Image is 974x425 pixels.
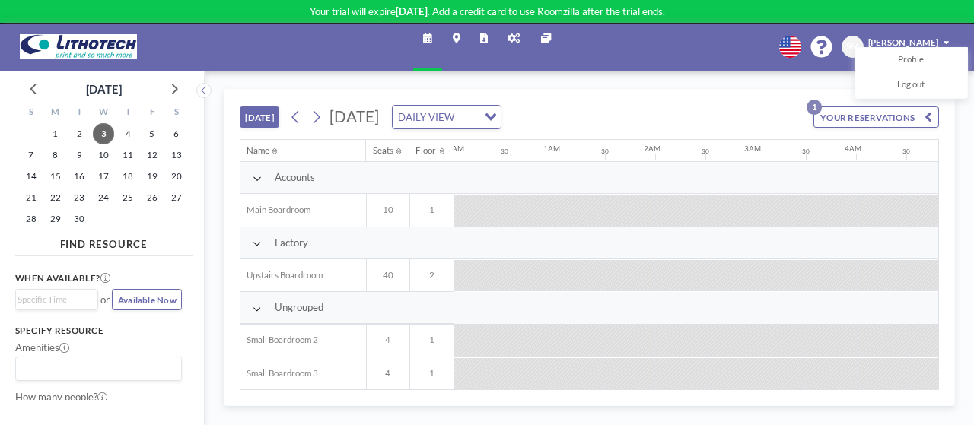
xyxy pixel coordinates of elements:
div: Seats [373,145,393,156]
a: Profile [855,48,967,73]
div: 30 [902,147,910,155]
div: W [91,103,116,123]
div: 4AM [845,144,861,153]
div: T [116,103,140,123]
div: Search for option [16,357,182,380]
span: 1 [410,368,454,379]
span: Thursday, September 18, 2025 [117,166,138,187]
span: Wednesday, September 24, 2025 [93,187,114,208]
span: Friday, September 5, 2025 [142,123,163,144]
span: 1 [410,335,454,345]
span: DAILY VIEW [396,109,457,125]
span: 1 [410,205,454,215]
span: 4 [367,368,409,379]
span: Wednesday, September 10, 2025 [93,144,114,166]
button: YOUR RESERVATIONS1 [813,106,939,128]
div: T [67,103,91,123]
div: S [164,103,189,123]
div: 1AM [543,144,560,153]
span: Monday, September 8, 2025 [45,144,66,166]
span: Tuesday, September 16, 2025 [68,166,90,187]
span: Friday, September 19, 2025 [142,166,163,187]
span: Tuesday, September 9, 2025 [68,144,90,166]
span: Tuesday, September 2, 2025 [68,123,90,144]
a: Log out [855,73,967,98]
span: 10 [367,205,409,215]
div: M [43,103,68,123]
h4: FIND RESOURCE [15,233,193,251]
span: Monday, September 1, 2025 [45,123,66,144]
span: Profile [898,54,924,67]
div: 30 [501,147,508,155]
div: 3AM [744,144,761,153]
span: Thursday, September 25, 2025 [117,187,138,208]
span: Saturday, September 6, 2025 [166,123,187,144]
span: Friday, September 12, 2025 [142,144,163,166]
input: Search for option [18,360,173,377]
span: Sunday, September 14, 2025 [21,166,42,187]
span: Sunday, September 28, 2025 [21,208,42,230]
button: [DATE] [240,106,280,128]
span: Wednesday, September 17, 2025 [93,166,114,187]
span: Upstairs Boardroom [240,270,323,281]
span: [DATE] [329,107,379,125]
span: Accounts [275,171,315,184]
img: organization-logo [20,34,136,59]
span: SM [846,41,859,52]
span: Tuesday, September 23, 2025 [68,187,90,208]
p: 1 [807,100,822,115]
span: Saturday, September 27, 2025 [166,187,187,208]
input: Search for option [18,293,89,306]
span: Monday, September 29, 2025 [45,208,66,230]
span: 2 [410,270,454,281]
label: Amenities [15,341,69,354]
div: Floor [415,145,436,156]
div: Name [247,145,269,156]
div: [DATE] [86,78,122,100]
span: Sunday, September 21, 2025 [21,187,42,208]
span: Thursday, September 11, 2025 [117,144,138,166]
span: Main Boardroom [240,205,310,215]
span: Available Now [118,295,177,305]
span: Sunday, September 7, 2025 [21,144,42,166]
span: 40 [367,270,409,281]
span: Saturday, September 20, 2025 [166,166,187,187]
label: How many people? [15,391,107,404]
span: Log out [897,79,925,92]
b: [DATE] [396,5,428,17]
h3: Specify resource [15,325,183,336]
button: Available Now [112,289,182,310]
span: 4 [367,335,409,345]
div: Search for option [393,106,501,128]
span: Friday, September 26, 2025 [142,187,163,208]
span: Saturday, September 13, 2025 [166,144,187,166]
span: Monday, September 15, 2025 [45,166,66,187]
div: 30 [601,147,609,155]
span: or [100,293,110,306]
span: Wednesday, September 3, 2025 [93,123,114,144]
span: Small Boardroom 2 [240,335,318,345]
span: Thursday, September 4, 2025 [117,123,138,144]
span: Small Boardroom 3 [240,368,318,379]
div: F [140,103,164,123]
span: Monday, September 22, 2025 [45,187,66,208]
div: 30 [702,147,709,155]
div: Search for option [16,290,97,309]
input: Search for option [458,109,476,125]
span: [PERSON_NAME] [868,37,938,47]
span: Tuesday, September 30, 2025 [68,208,90,230]
div: 2AM [644,144,660,153]
div: S [19,103,43,123]
span: Ungrouped [275,301,323,314]
span: Factory [275,236,308,249]
div: 30 [802,147,810,155]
